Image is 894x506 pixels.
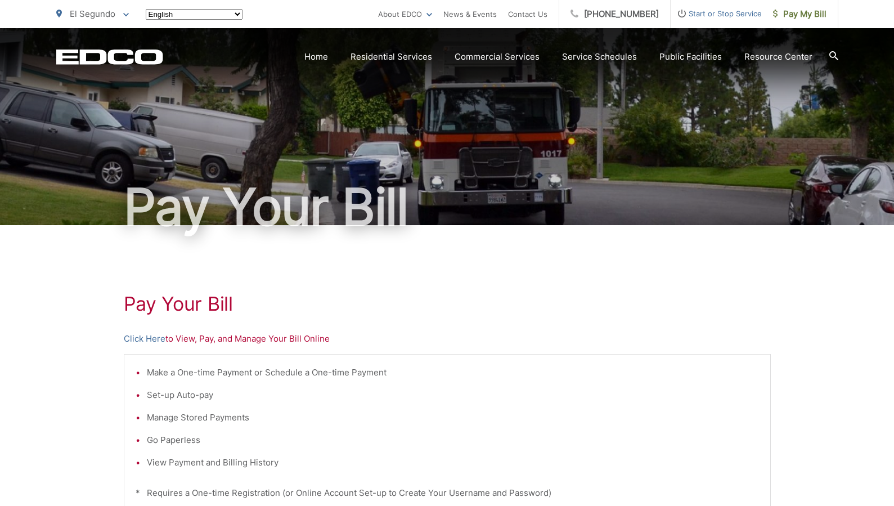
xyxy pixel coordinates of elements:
p: * Requires a One-time Registration (or Online Account Set-up to Create Your Username and Password) [136,486,759,500]
a: Service Schedules [562,50,637,64]
li: Manage Stored Payments [147,411,759,424]
a: Contact Us [508,7,547,21]
a: Commercial Services [455,50,540,64]
a: About EDCO [378,7,432,21]
p: to View, Pay, and Manage Your Bill Online [124,332,771,346]
a: Home [304,50,328,64]
li: Go Paperless [147,433,759,447]
li: View Payment and Billing History [147,456,759,469]
a: EDCD logo. Return to the homepage. [56,49,163,65]
li: Set-up Auto-pay [147,388,759,402]
a: Click Here [124,332,165,346]
span: El Segundo [70,8,115,19]
select: Select a language [146,9,242,20]
a: Resource Center [744,50,812,64]
h1: Pay Your Bill [56,179,838,235]
span: Pay My Bill [773,7,826,21]
h1: Pay Your Bill [124,293,771,315]
a: Residential Services [351,50,432,64]
li: Make a One-time Payment or Schedule a One-time Payment [147,366,759,379]
a: News & Events [443,7,497,21]
a: Public Facilities [659,50,722,64]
